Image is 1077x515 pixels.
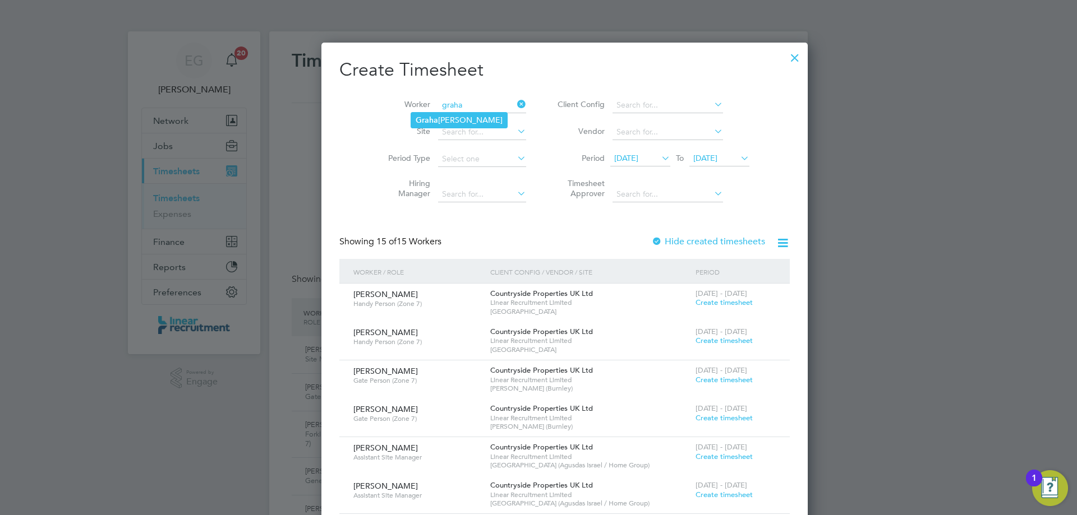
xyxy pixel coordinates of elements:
span: [GEOGRAPHIC_DATA] [490,307,690,316]
span: 15 Workers [376,236,441,247]
span: Create timesheet [696,298,753,307]
span: [GEOGRAPHIC_DATA] (Agusdas Israel / Home Group) [490,461,690,470]
span: Create timesheet [696,375,753,384]
label: Period [554,153,605,163]
label: Hide created timesheets [651,236,765,247]
span: Assistant Site Manager [353,453,482,462]
div: Period [693,259,779,285]
span: To [673,151,687,165]
span: [DATE] - [DATE] [696,442,747,452]
input: Search for... [438,124,526,140]
label: Hiring Manager [380,178,430,198]
span: Linear Recruitment Limited [490,336,690,345]
span: Linear Recruitment Limited [490,490,690,499]
label: Vendor [554,126,605,136]
label: Worker [380,99,430,109]
input: Select one [438,151,526,167]
span: Handy Person (Zone 7) [353,337,482,346]
span: [DATE] - [DATE] [696,403,747,413]
input: Search for... [438,187,526,202]
span: Linear Recruitment Limited [490,452,690,461]
span: Gate Person (Zone 7) [353,376,482,385]
input: Search for... [613,187,723,202]
span: [PERSON_NAME] [353,327,418,337]
label: Timesheet Approver [554,178,605,198]
span: Create timesheet [696,452,753,461]
span: [DATE] - [DATE] [696,365,747,375]
span: Countryside Properties UK Ltd [490,403,593,413]
span: Countryside Properties UK Ltd [490,480,593,490]
span: [GEOGRAPHIC_DATA] (Agusdas Israel / Home Group) [490,499,690,508]
div: Worker / Role [351,259,487,285]
span: Create timesheet [696,336,753,345]
span: Create timesheet [696,413,753,423]
div: Showing [339,236,444,248]
span: Countryside Properties UK Ltd [490,442,593,452]
span: [DATE] [614,153,638,163]
span: Linear Recruitment Limited [490,375,690,384]
span: Assistant Site Manager [353,491,482,500]
span: [DATE] - [DATE] [696,289,747,298]
li: [PERSON_NAME] [411,113,507,128]
span: Gate Person (Zone 7) [353,414,482,423]
span: [DATE] - [DATE] [696,327,747,336]
span: Create timesheet [696,490,753,499]
span: [PERSON_NAME] [353,404,418,414]
span: [PERSON_NAME] [353,481,418,491]
span: Linear Recruitment Limited [490,414,690,423]
span: [GEOGRAPHIC_DATA] [490,345,690,354]
input: Search for... [613,98,723,113]
span: [DATE] - [DATE] [696,480,747,490]
span: Countryside Properties UK Ltd [490,327,593,336]
label: Period Type [380,153,430,163]
span: Handy Person (Zone 7) [353,299,482,308]
h2: Create Timesheet [339,58,790,82]
label: Client Config [554,99,605,109]
div: 1 [1032,478,1037,493]
button: Open Resource Center, 1 new notification [1032,470,1068,506]
label: Site [380,126,430,136]
span: [PERSON_NAME] (Burnley) [490,422,690,431]
span: [PERSON_NAME] (Burnley) [490,384,690,393]
span: Countryside Properties UK Ltd [490,365,593,375]
input: Search for... [438,98,526,113]
span: [DATE] [693,153,717,163]
span: 15 of [376,236,397,247]
input: Search for... [613,124,723,140]
span: [PERSON_NAME] [353,289,418,299]
span: [PERSON_NAME] [353,443,418,453]
span: Linear Recruitment Limited [490,298,690,307]
span: [PERSON_NAME] [353,366,418,376]
span: Countryside Properties UK Ltd [490,289,593,298]
div: Client Config / Vendor / Site [487,259,693,285]
b: Graha [416,115,438,125]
